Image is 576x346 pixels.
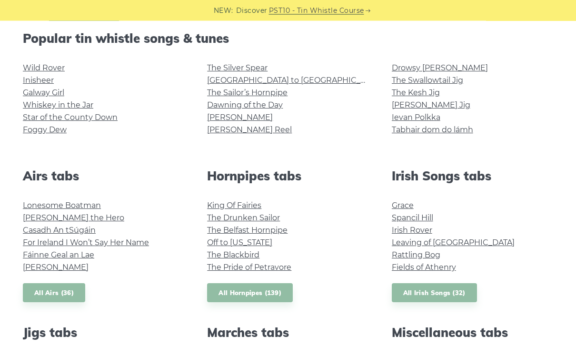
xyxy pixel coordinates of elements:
[392,126,473,135] a: Tabhair dom do lámh
[207,226,288,235] a: The Belfast Hornpipe
[214,5,233,16] span: NEW:
[392,263,456,272] a: Fields of Athenry
[392,113,440,122] a: Ievan Polkka
[207,284,293,303] a: All Hornpipes (139)
[23,101,93,110] a: Whiskey in the Jar
[236,5,268,16] span: Discover
[207,263,291,272] a: The Pride of Petravore
[207,169,368,184] h2: Hornpipes tabs
[392,169,553,184] h2: Irish Songs tabs
[23,326,184,340] h2: Jigs tabs
[23,201,101,210] a: Lonesome Boatman
[207,126,292,135] a: [PERSON_NAME] Reel
[207,326,368,340] h2: Marches tabs
[23,263,89,272] a: [PERSON_NAME]
[207,214,280,223] a: The Drunken Sailor
[207,201,261,210] a: King Of Fairies
[392,326,553,340] h2: Miscellaneous tabs
[392,89,440,98] a: The Kesh Jig
[392,238,515,247] a: Leaving of [GEOGRAPHIC_DATA]
[392,76,463,85] a: The Swallowtail Jig
[392,226,432,235] a: Irish Rover
[207,101,283,110] a: Dawning of the Day
[392,101,470,110] a: [PERSON_NAME] Jig
[23,76,54,85] a: Inisheer
[23,31,553,46] h2: Popular tin whistle songs & tunes
[207,251,259,260] a: The Blackbird
[23,126,67,135] a: Foggy Dew
[392,251,440,260] a: Rattling Bog
[392,64,488,73] a: Drowsy [PERSON_NAME]
[392,201,414,210] a: Grace
[392,214,433,223] a: Spancil Hill
[207,238,272,247] a: Off to [US_STATE]
[23,89,64,98] a: Galway Girl
[207,64,268,73] a: The Silver Spear
[23,64,65,73] a: Wild Rover
[207,76,383,85] a: [GEOGRAPHIC_DATA] to [GEOGRAPHIC_DATA]
[392,284,477,303] a: All Irish Songs (32)
[23,226,96,235] a: Casadh An tSúgáin
[23,251,94,260] a: Fáinne Geal an Lae
[23,169,184,184] h2: Airs tabs
[269,5,364,16] a: PST10 - Tin Whistle Course
[23,113,118,122] a: Star of the County Down
[23,214,124,223] a: [PERSON_NAME] the Hero
[23,238,149,247] a: For Ireland I Won’t Say Her Name
[207,113,273,122] a: [PERSON_NAME]
[23,284,85,303] a: All Airs (36)
[207,89,288,98] a: The Sailor’s Hornpipe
